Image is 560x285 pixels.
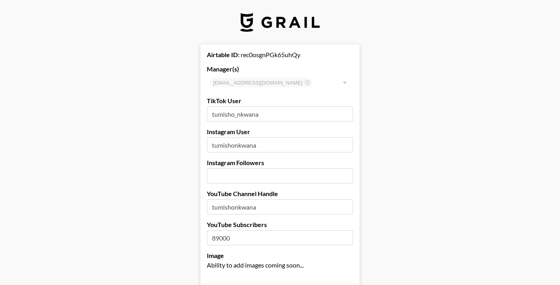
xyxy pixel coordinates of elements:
[207,51,239,58] strong: Airtable ID:
[207,261,303,269] span: Ability to add images coming soon...
[207,221,353,229] label: YouTube Subscribers
[207,51,353,59] div: rec0osgnPGk65uhQy
[207,65,353,73] label: Manager(s)
[207,190,353,198] label: YouTube Channel Handle
[207,97,353,105] label: TikTok User
[207,128,353,136] label: Instagram User
[207,159,353,167] label: Instagram Followers
[240,13,320,32] img: Grail Talent Logo
[207,252,353,260] label: Image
